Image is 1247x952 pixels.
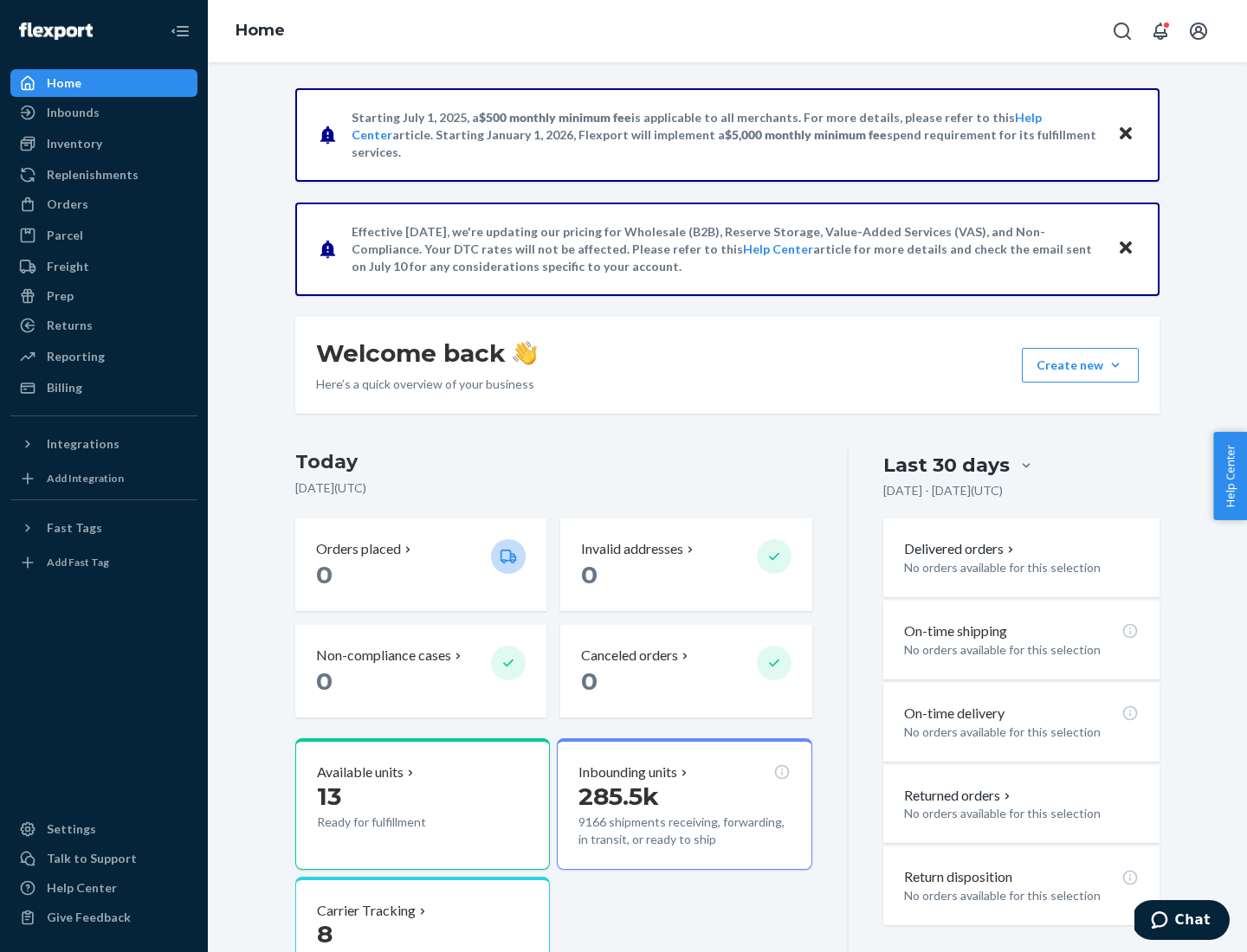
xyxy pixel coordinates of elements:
div: Last 30 days [883,452,1010,479]
button: Inbounding units285.5k9166 shipments receiving, forwarding, in transit, or ready to ship [557,738,811,870]
img: Flexport logo [19,23,93,40]
span: 0 [581,666,598,696]
button: Close [1115,122,1137,147]
button: Non-compliance cases 0 [295,625,546,717]
div: Give Feedback [47,909,131,926]
a: Inventory [10,130,197,158]
iframe: Opens a widget where you can chat to one of our agents [1134,900,1230,943]
p: Orders placed [316,539,401,559]
div: Freight [47,258,89,275]
ol: breadcrumbs [222,6,299,56]
span: 0 [316,560,333,589]
a: Add Fast Tag [10,549,197,576]
button: Help Center [1213,432,1247,520]
p: On-time shipping [904,621,1007,641]
button: Give Feedback [10,904,197,931]
button: Open notifications [1143,14,1178,48]
p: No orders available for this selection [904,559,1139,576]
div: Orders [47,196,88,213]
p: No orders available for this selection [904,724,1139,741]
div: Help Center [47,879,117,897]
span: 285.5k [578,782,659,811]
h1: Welcome back [316,338,537,369]
span: $5,000 monthly minimum fee [725,127,887,142]
p: No orders available for this selection [904,641,1139,659]
div: Add Fast Tag [47,555,109,569]
span: 0 [316,666,333,696]
h3: Today [295,448,812,476]
p: Non-compliance cases [316,646,451,666]
span: 8 [317,919,333,949]
div: Fast Tags [47,519,102,537]
div: Talk to Support [47,850,137,867]
a: Inbounds [10,99,197,126]
button: Integrations [10,430,197,458]
a: Home [10,69,197,97]
div: Replenishments [47,166,139,183]
button: Create new [1022,348,1139,383]
p: [DATE] - [DATE] ( UTC ) [883,482,1003,499]
a: Replenishments [10,161,197,189]
div: Billing [47,379,82,396]
div: Integrations [47,435,120,453]
p: Return disposition [904,867,1012,887]
a: Settings [10,815,197,843]
p: Starting July 1, 2025, a is applicable to all merchants. For more details, please refer to this a... [352,109,1101,161]
p: Ready for fulfillment [317,814,477,831]
div: Add Integration [47,471,124,486]
div: Returns [47,317,93,334]
button: Canceled orders 0 [560,625,811,717]
button: Talk to Support [10,845,197,872]
p: On-time delivery [904,704,1005,724]
a: Help Center [10,874,197,902]
p: Invalid addresses [581,539,683,559]
p: Canceled orders [581,646,678,666]
a: Orders [10,190,197,218]
a: Add Integration [10,465,197,492]
a: Help Center [743,241,813,256]
div: Reporting [47,348,105,365]
div: Prep [47,287,74,305]
a: Returns [10,312,197,339]
button: Returned orders [904,786,1014,806]
p: No orders available for this selection [904,805,1139,822]
p: Inbounding units [578,762,677,782]
button: Open Search Box [1105,14,1140,48]
div: Inventory [47,135,102,152]
span: $500 monthly minimum fee [479,110,631,125]
a: Prep [10,282,197,310]
a: Billing [10,374,197,402]
button: Invalid addresses 0 [560,518,811,611]
div: Inbounds [47,104,100,121]
a: Home [236,21,285,40]
button: Fast Tags [10,514,197,542]
p: 9166 shipments receiving, forwarding, in transit, or ready to ship [578,814,790,848]
p: Carrier Tracking [317,901,416,921]
button: Available units13Ready for fulfillment [295,738,550,870]
p: Available units [317,762,404,782]
div: Home [47,74,81,92]
span: 13 [317,782,341,811]
p: Here’s a quick overview of your business [316,376,537,393]
button: Open account menu [1181,14,1216,48]
button: Close Navigation [163,14,197,48]
a: Freight [10,253,197,280]
span: 0 [581,560,598,589]
button: Delivered orders [904,539,1018,559]
button: Close [1115,236,1137,261]
p: Effective [DATE], we're updating our pricing for Wholesale (B2B), Reserve Storage, Value-Added Se... [352,223,1101,275]
div: Settings [47,820,96,838]
button: Orders placed 0 [295,518,546,611]
div: Parcel [47,227,83,244]
p: [DATE] ( UTC ) [295,479,812,497]
img: hand-wave emoji [513,341,537,365]
p: No orders available for this selection [904,887,1139,904]
a: Reporting [10,343,197,370]
a: Parcel [10,222,197,249]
